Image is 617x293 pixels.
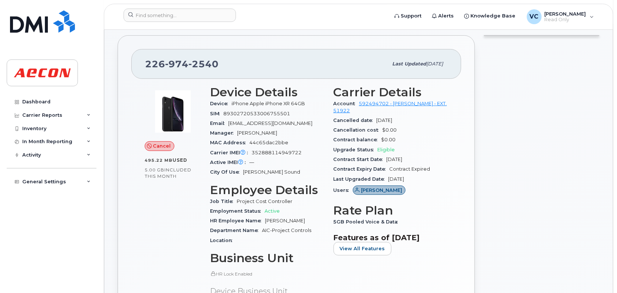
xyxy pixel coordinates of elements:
[210,199,237,204] span: Job Title
[334,242,391,255] button: View All Features
[334,166,390,172] span: Contract Expiry Date
[334,101,447,113] a: 592494702 - [PERSON_NAME] - EXT. 51922
[237,199,292,204] span: Project Cost Controller
[151,89,195,134] img: image20231002-3703462-1qb80zy.jpeg
[145,58,219,70] span: 226
[427,9,459,23] a: Alerts
[334,233,448,242] h3: Features as of [DATE]
[387,157,403,162] span: [DATE]
[188,58,219,70] span: 2540
[232,101,305,106] span: iPhone Apple iPhone XR 64GB
[265,218,305,223] span: [PERSON_NAME]
[377,117,393,123] span: [DATE]
[378,147,395,152] span: Eligible
[334,176,388,182] span: Last Upgraded Date
[401,12,422,20] span: Support
[252,150,302,155] span: 352888114949722
[210,86,325,99] h3: Device Details
[153,142,171,149] span: Cancel
[210,183,325,197] h3: Employee Details
[210,251,325,265] h3: Business Unit
[459,9,521,23] a: Knowledge Base
[243,169,300,175] span: [PERSON_NAME] Sound
[340,245,385,252] span: View All Features
[439,12,454,20] span: Alerts
[383,127,397,133] span: $0.00
[381,137,396,142] span: $0.00
[210,160,249,165] span: Active IMEI
[210,140,249,145] span: MAC Address
[471,12,516,20] span: Knowledge Base
[210,101,232,106] span: Device
[145,167,164,173] span: 5.00 GB
[334,137,381,142] span: Contract balance
[334,117,377,123] span: Cancelled date
[249,160,254,165] span: —
[210,228,262,233] span: Department Name
[388,176,404,182] span: [DATE]
[262,228,311,233] span: AIC-Project Controls
[390,166,430,172] span: Contract Expired
[426,61,443,67] span: [DATE]
[334,219,402,225] span: 5GB Pooled Voice & Data
[249,140,288,145] span: 44c65dac2bbe
[392,61,426,67] span: Last updated
[145,167,191,179] span: included this month
[210,271,325,277] p: HR Lock Enabled
[210,150,252,155] span: Carrier IMEI
[210,130,237,136] span: Manager
[390,9,427,23] a: Support
[265,208,280,214] span: Active
[223,111,290,116] span: 89302720533006755501
[210,120,228,126] span: Email
[334,127,383,133] span: Cancellation cost
[124,9,236,22] input: Find something...
[334,147,378,152] span: Upgrade Status
[334,187,353,193] span: Users
[353,187,406,193] a: [PERSON_NAME]
[165,58,188,70] span: 974
[210,111,223,116] span: SIM
[210,238,236,243] span: Location
[173,157,187,163] span: used
[361,187,402,194] span: [PERSON_NAME]
[530,12,539,21] span: VC
[522,9,599,24] div: Valderi Cordeiro
[145,158,173,163] span: 495.22 MB
[334,204,448,217] h3: Rate Plan
[210,169,243,175] span: City Of Use
[237,130,277,136] span: [PERSON_NAME]
[228,120,312,126] span: [EMAIL_ADDRESS][DOMAIN_NAME]
[334,86,448,99] h3: Carrier Details
[334,101,359,106] span: Account
[545,17,586,23] span: Read Only
[545,11,586,17] span: [PERSON_NAME]
[210,208,265,214] span: Employment Status
[334,157,387,162] span: Contract Start Date
[210,218,265,223] span: HR Employee Name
